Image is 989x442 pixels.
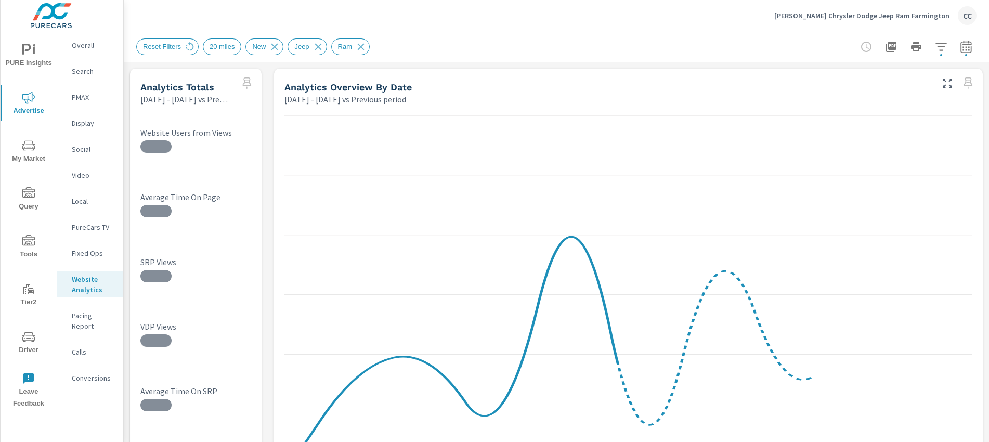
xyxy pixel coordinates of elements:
p: Video [72,170,115,180]
button: Select Date Range [956,36,977,57]
div: PMAX [57,89,123,105]
p: PureCars TV [72,222,115,232]
p: Display [72,118,115,128]
span: Tier2 [4,283,54,308]
span: Tools [4,235,54,261]
div: PureCars TV [57,219,123,235]
p: [PERSON_NAME] Chrysler Dodge Jeep Ram Farmington [774,11,949,20]
div: Fixed Ops [57,245,123,261]
h5: Analytics Totals [140,82,214,93]
button: Make Fullscreen [939,75,956,92]
div: Reset Filters [136,38,199,55]
p: PMAX [72,92,115,102]
div: Video [57,167,123,183]
p: Search [72,66,115,76]
div: Jeep [288,38,327,55]
div: Conversions [57,370,123,386]
div: CC [958,6,977,25]
span: Select a preset date range to save this widget [239,75,255,92]
span: Advertise [4,92,54,117]
p: [DATE] - [DATE] vs Previous period [284,93,406,106]
span: Query [4,187,54,213]
button: Print Report [906,36,927,57]
h5: Analytics Overview By Date [284,82,412,93]
span: New [246,43,272,50]
div: Social [57,141,123,157]
div: Pacing Report [57,308,123,334]
p: Website Analytics [72,274,115,295]
span: Driver [4,331,54,356]
span: My Market [4,139,54,165]
div: nav menu [1,31,57,414]
div: Overall [57,37,123,53]
span: PURE Insights [4,44,54,69]
span: Select a preset date range to save this widget [960,75,977,92]
span: Reset Filters [137,43,187,50]
p: VDP Views [140,321,278,332]
p: SRP Views [140,257,278,267]
p: Average Time On Page [140,192,278,202]
div: New [245,38,283,55]
button: Apply Filters [931,36,952,57]
div: Search [57,63,123,79]
div: Ram [331,38,370,55]
button: "Export Report to PDF" [881,36,902,57]
p: Pacing Report [72,310,115,331]
span: Jeep [288,43,315,50]
p: Overall [72,40,115,50]
div: Local [57,193,123,209]
p: Social [72,144,115,154]
p: Average Time On SRP [140,386,278,396]
span: Ram [332,43,358,50]
p: [DATE] - [DATE] vs Previous period [140,93,230,106]
p: Conversions [72,373,115,383]
div: Display [57,115,123,131]
p: Calls [72,347,115,357]
span: Leave Feedback [4,372,54,410]
p: Local [72,196,115,206]
div: Calls [57,344,123,360]
div: Website Analytics [57,271,123,297]
p: Website Users from Views [140,127,278,138]
p: Fixed Ops [72,248,115,258]
span: 20 miles [203,43,241,50]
